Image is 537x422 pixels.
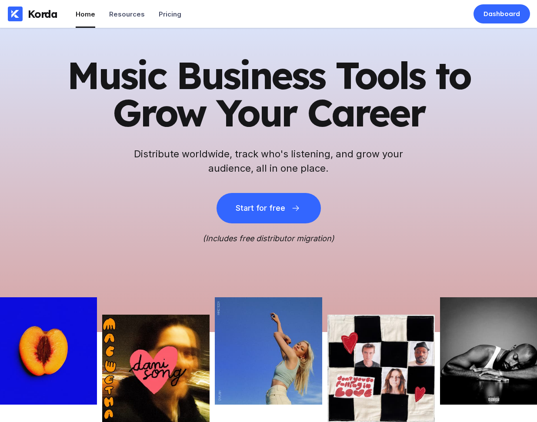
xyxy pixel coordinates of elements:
[327,315,435,422] img: Picture of the author
[56,56,482,131] h1: Music Business Tools to Grow Your Career
[203,234,334,243] i: (Includes free distributor migration)
[76,10,95,18] div: Home
[474,4,530,23] a: Dashboard
[159,10,181,18] div: Pricing
[215,297,322,405] img: Picture of the author
[102,315,210,422] img: Picture of the author
[109,10,145,18] div: Resources
[28,7,57,20] div: Korda
[130,147,408,176] h2: Distribute worldwide, track who's listening, and grow your audience, all in one place.
[217,193,321,223] button: Start for free
[236,204,285,213] div: Start for free
[484,10,520,18] div: Dashboard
